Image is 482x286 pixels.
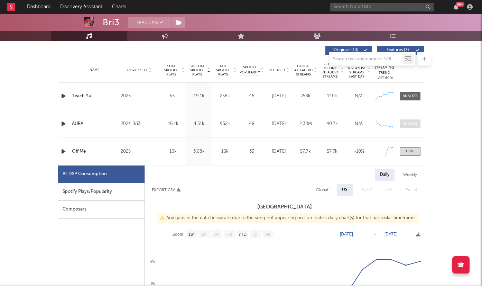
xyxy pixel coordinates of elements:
[347,148,370,155] div: ~ 10 %
[454,4,458,10] button: 99+
[173,232,183,237] text: Zoom
[145,203,424,211] h3: [GEOGRAPHIC_DATA]
[377,46,424,55] button: Features(3)
[157,213,419,223] div: Any gaps in the data below are due to the song not appearing on Luminate's daily chart(s) for tha...
[253,232,257,237] text: 1y
[72,148,117,155] a: Off Me
[121,120,158,128] div: 2024 Bri3
[162,93,184,100] div: 63k
[103,17,120,28] div: Bri3
[294,148,317,155] div: 57.7k
[72,120,117,127] a: AURA
[214,93,236,100] div: 258k
[162,64,180,77] span: 7 Day Spotify Plays
[294,64,313,77] span: Global ATD Audio Streams
[294,120,317,127] div: 2.38M
[321,93,344,100] div: 140k
[152,188,180,192] button: Export CSV
[316,186,328,194] div: Global
[374,60,395,81] div: Global Streaming Trend (Last 60D)
[188,120,210,127] div: 4.51k
[330,3,434,11] input: Search for artists
[58,201,145,218] div: Composers
[382,48,414,52] span: Features ( 3 )
[121,92,158,100] div: 2025
[58,166,145,183] div: All DSP Consumption
[321,62,340,79] span: Global Rolling 7D Audio Streams
[340,232,353,236] text: [DATE]
[121,148,158,156] div: 2025
[127,68,147,72] span: Copyright
[63,170,107,178] div: All DSP Consumption
[238,232,247,237] text: YTD
[188,148,210,155] div: 3.08k
[149,260,155,264] text: 10k
[384,232,398,236] text: [DATE]
[201,232,207,237] text: 1m
[269,68,285,72] span: Released
[58,183,145,201] div: Spotify Plays/Popularity
[72,93,117,100] a: Teach Ya
[265,232,270,237] text: All
[330,48,362,52] span: Originals ( 13 )
[240,148,264,155] div: 33
[294,93,317,100] div: 758k
[321,120,344,127] div: 40.7k
[188,232,194,237] text: 1w
[72,68,117,73] div: Name
[162,120,184,127] div: 16.1k
[342,186,347,194] div: US
[347,120,370,127] div: N/A
[188,64,206,77] span: Last Day Spotify Plays
[267,120,290,127] div: [DATE]
[214,232,220,237] text: 3m
[267,148,290,155] div: [DATE]
[226,232,232,237] text: 6m
[456,2,464,7] div: 99 +
[240,120,264,127] div: 48
[321,148,344,155] div: 57.7k
[162,148,184,155] div: 16k
[267,93,290,100] div: [DATE]
[188,93,210,100] div: 19.1k
[214,64,232,77] span: ATD Spotify Plays
[325,46,372,55] button: Originals(13)
[151,281,155,286] text: 5k
[347,93,370,100] div: N/A
[214,148,236,155] div: 16k
[214,120,236,127] div: 952k
[330,56,402,62] input: Search by song name or URL
[128,17,172,28] button: Tracking
[375,169,395,181] div: Daily
[240,93,264,100] div: 46
[398,169,422,181] div: Weekly
[347,62,366,79] span: Estimated % Playlist Streams Last Day
[240,65,260,75] span: Spotify Popularity
[373,232,377,236] text: →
